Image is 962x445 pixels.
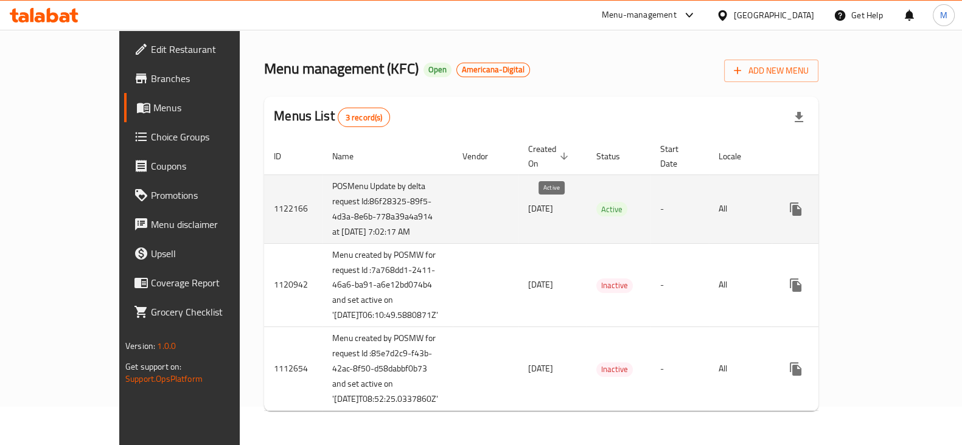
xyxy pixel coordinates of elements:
[660,142,694,171] span: Start Date
[781,271,810,300] button: more
[264,243,322,327] td: 1120942
[264,138,908,412] table: enhanced table
[781,195,810,224] button: more
[423,64,451,75] span: Open
[308,16,312,30] li: /
[650,174,709,243] td: -
[469,16,497,30] span: Menus
[264,174,322,243] td: 1122166
[151,129,270,144] span: Choice Groups
[596,202,627,216] span: Active
[322,243,453,327] td: Menu created by POSMW for request Id :7a768dd1-2411-46a6-ba91-a6e12bd074b4 and set active on '[DA...
[462,149,504,164] span: Vendor
[650,243,709,327] td: -
[322,174,453,243] td: POSMenu Update by delta request Id:86f28325-89f5-4d3a-8e6b-778a39a4a914 at [DATE] 7:02:17 AM
[596,362,633,377] div: Inactive
[125,359,181,374] span: Get support on:
[153,100,270,115] span: Menus
[781,354,810,384] button: more
[709,327,772,411] td: All
[338,108,391,127] div: Total records count
[274,107,390,127] h2: Menus List
[596,149,636,164] span: Status
[151,188,270,202] span: Promotions
[124,93,280,122] a: Menus
[151,275,270,290] span: Coverage Report
[124,297,280,326] a: Grocery Checklist
[528,142,572,171] span: Created On
[124,210,280,239] a: Menu disclaimer
[650,327,709,411] td: -
[528,201,553,216] span: [DATE]
[709,174,772,243] td: All
[332,149,369,164] span: Name
[151,42,270,57] span: Edit Restaurant
[810,195,840,224] button: Change Status
[322,327,453,411] td: Menu created by POSMW for request Id :85e7d2c9-f43b-42ac-8f50-d58dabbf0b73 and set active on '[DA...
[151,305,270,319] span: Grocery Checklist
[124,122,280,151] a: Choice Groups
[264,327,322,411] td: 1112654
[810,354,840,384] button: Change Status
[772,138,908,175] th: Actions
[125,338,155,354] span: Version:
[734,63,809,78] span: Add New Menu
[274,149,297,164] span: ID
[151,246,270,261] span: Upsell
[724,60,818,82] button: Add New Menu
[338,112,390,123] span: 3 record(s)
[157,338,176,354] span: 1.0.0
[124,64,280,93] a: Branches
[423,63,451,77] div: Open
[264,55,419,82] span: Menu management ( KFC )
[332,16,440,30] span: Restaurants management
[709,243,772,327] td: All
[810,271,840,300] button: Change Status
[151,159,270,173] span: Coupons
[317,16,440,30] a: Restaurants management
[784,103,814,132] div: Export file
[445,16,449,30] li: /
[719,149,757,164] span: Locale
[124,35,280,64] a: Edit Restaurant
[940,9,947,22] span: M
[151,217,270,232] span: Menu disclaimer
[596,362,633,376] span: Inactive
[264,16,303,30] a: Home
[528,277,553,292] span: [DATE]
[124,268,280,297] a: Coverage Report
[596,278,633,292] span: Inactive
[125,371,203,387] a: Support.OpsPlatform
[124,181,280,210] a: Promotions
[124,151,280,181] a: Coupons
[457,64,529,75] span: Americana-Digital
[151,71,270,86] span: Branches
[734,9,814,22] div: [GEOGRAPHIC_DATA]
[602,8,677,22] div: Menu-management
[124,239,280,268] a: Upsell
[528,360,553,376] span: [DATE]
